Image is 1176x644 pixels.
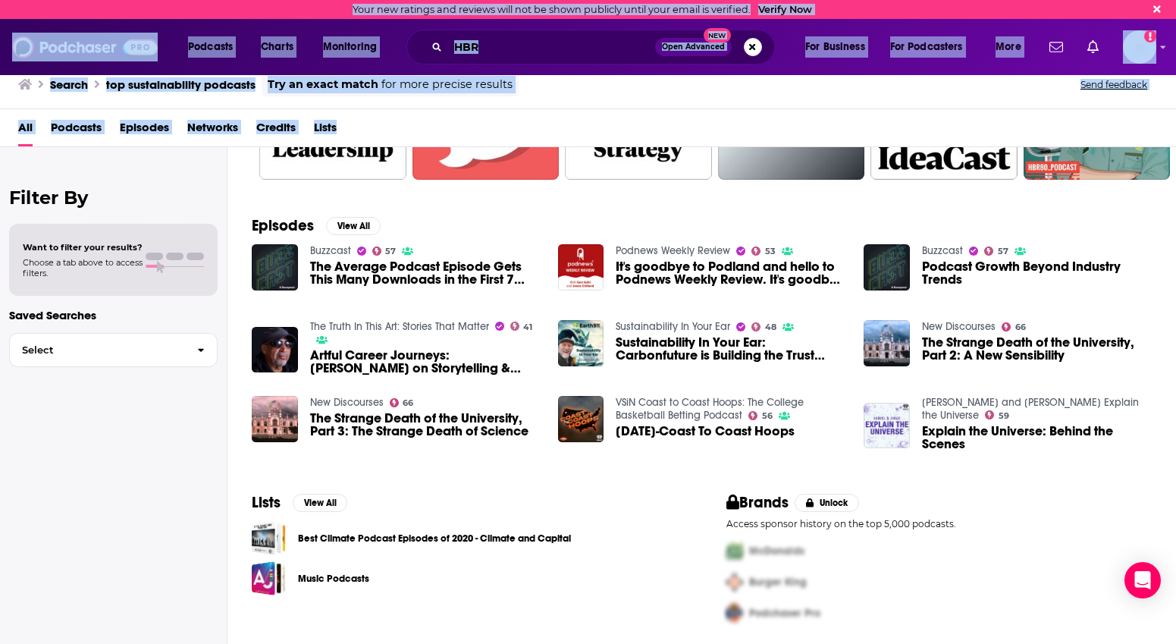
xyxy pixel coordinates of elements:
a: Charts [251,35,303,59]
span: For Podcasters [890,36,963,58]
div: Your new ratings and reviews will not be shown publicly until your email is verified. [353,4,812,15]
a: Sustainability In Your Ear: Carbonfuture is Building the Trust Infrastructure for Carbon Removal [616,336,845,362]
img: Podcast Growth Beyond Industry Trends [864,244,910,291]
span: Music Podcasts [252,561,286,595]
a: 57 [984,247,1008,256]
a: Sustainability In Your Ear [616,320,730,333]
div: Search podcasts, credits, & more... [421,30,789,64]
a: Try an exact match [268,76,378,93]
a: New Discourses [310,396,384,409]
a: Artful Career Journeys: Keith Mehlinger on Storytelling & Creativity [310,349,540,375]
span: McDonalds [749,545,804,558]
a: The Average Podcast Episode Gets This Many Downloads in the First 7 Days (feat. Tom Buck) [310,260,540,286]
button: open menu [880,35,985,59]
h2: Brands [726,493,789,512]
span: For Business [805,36,865,58]
span: 57 [385,248,396,255]
button: Show profile menu [1123,30,1156,64]
span: Select [10,345,185,355]
span: 56 [762,413,773,419]
span: 41 [523,324,532,331]
a: 66 [390,398,414,407]
a: Show notifications dropdown [1043,34,1069,60]
span: 57 [998,248,1008,255]
a: Buzzcast [922,244,963,257]
button: open menu [312,35,397,59]
a: Lists [314,115,337,146]
span: Credits [256,115,296,146]
span: [DATE]-Coast To Coast Hoops [616,425,795,438]
p: Access sponsor history on the top 5,000 podcasts. [726,518,1152,529]
span: Want to filter your results? [23,242,143,253]
div: Open Intercom Messenger [1124,562,1161,598]
a: Music Podcasts [298,570,369,587]
a: Podcasts [51,115,102,146]
a: Best Climate Podcast Episodes of 2020 - Climate and Capital [298,530,571,547]
a: The Truth In This Art: Stories That Matter [310,320,489,333]
a: 48 [751,322,776,331]
button: Send feedback [1076,78,1152,91]
img: Podchaser - Follow, Share and Rate Podcasts [12,33,158,61]
a: ListsView All [252,493,347,512]
h2: Lists [252,493,281,512]
img: It's goodbye to Podland and hello to Podnews Weekly Review. It's goodbye to email and hello to Po... [558,244,604,291]
a: 57 [372,247,397,256]
a: Buzzcast [310,244,351,257]
a: It's goodbye to Podland and hello to Podnews Weekly Review. It's goodbye to email and hello to Po... [616,260,845,286]
span: 59 [999,413,1009,419]
a: Artful Career Journeys: Keith Mehlinger on Storytelling & Creativity [252,327,298,373]
a: The Strange Death of the University, Part 2: A New Sensibility [922,336,1152,362]
img: Explain the Universe: Behind the Scenes [864,403,910,449]
img: Sustainability In Your Ear: Carbonfuture is Building the Trust Infrastructure for Carbon Removal [558,320,604,366]
a: Daniel and Jorge Explain the Universe [922,396,1139,422]
img: Third Pro Logo [720,598,749,629]
span: New [704,28,731,42]
a: 66 [1002,322,1026,331]
img: The Average Podcast Episode Gets This Many Downloads in the First 7 Days (feat. Tom Buck) [252,244,298,291]
h3: Search [50,77,88,92]
a: 1/30/25-Coast To Coast Hoops [616,425,795,438]
a: Explain the Universe: Behind the Scenes [922,425,1152,451]
span: for more precise results [381,76,513,93]
h2: Episodes [252,216,314,235]
span: More [996,36,1021,58]
button: Open AdvancedNew [655,38,732,56]
a: All [18,115,33,146]
a: Episodes [120,115,169,146]
span: Monitoring [323,36,377,58]
span: Open Advanced [662,43,725,51]
a: The Strange Death of the University, Part 3: The Strange Death of Science [310,412,540,438]
img: The Strange Death of the University, Part 2: A New Sensibility [864,320,910,366]
span: 66 [403,400,413,407]
button: Unlock [795,494,859,512]
span: Choose a tab above to access filters. [23,257,143,278]
span: Podcasts [188,36,233,58]
a: Show notifications dropdown [1081,34,1105,60]
span: 48 [765,324,776,331]
a: VSiN Coast to Coast Hoops: The College Basketball Betting Podcast [616,396,804,422]
span: 53 [765,248,776,255]
img: 1/30/25-Coast To Coast Hoops [558,396,604,442]
h2: Filter By [9,187,218,209]
span: 66 [1015,324,1026,331]
a: The Strange Death of the University, Part 3: The Strange Death of Science [252,396,298,442]
a: Podnews Weekly Review [616,244,730,257]
button: open menu [985,35,1040,59]
span: Logged in as dresnic [1123,30,1156,64]
h3: top sustainability podcasts [106,77,256,92]
span: The Average Podcast Episode Gets This Many Downloads in the First 7 Days (feat. [PERSON_NAME]) [310,260,540,286]
a: 53 [751,247,776,256]
svg: Email not verified [1144,30,1156,42]
button: View All [293,494,347,512]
